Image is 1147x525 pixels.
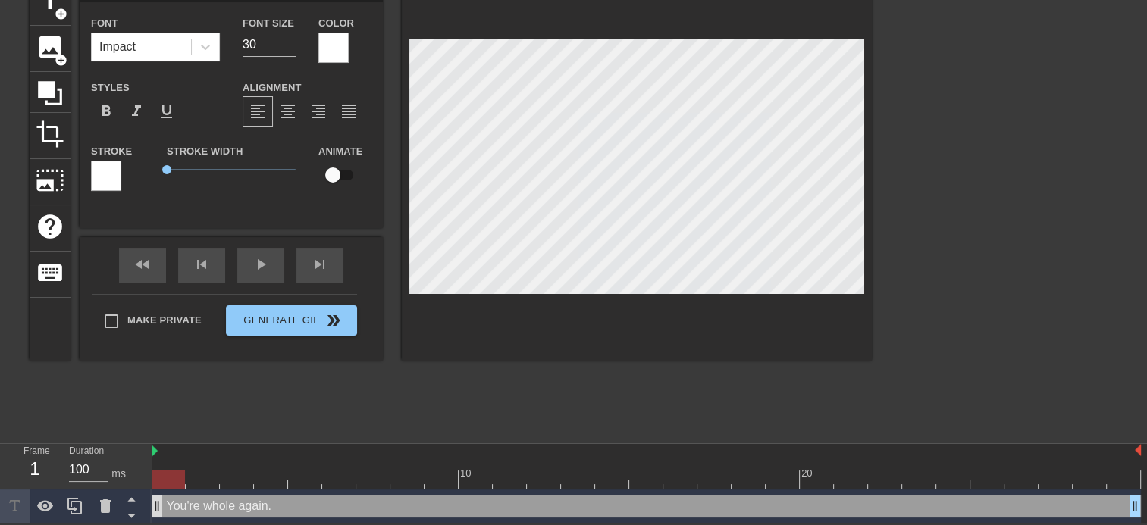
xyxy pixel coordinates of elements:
[69,447,104,456] label: Duration
[279,102,297,120] span: format_align_center
[36,33,64,61] span: image
[318,16,354,31] label: Color
[318,144,362,159] label: Animate
[158,102,176,120] span: format_underline
[167,144,243,159] label: Stroke Width
[36,120,64,148] span: crop
[311,255,329,273] span: skip_next
[243,80,301,95] label: Alignment
[24,455,46,483] div: 1
[36,212,64,241] span: help
[91,80,130,95] label: Styles
[91,144,132,159] label: Stroke
[243,16,294,31] label: Font Size
[97,102,115,120] span: format_bold
[55,54,67,67] span: add_circle
[111,466,126,482] div: ms
[91,16,118,31] label: Font
[12,444,58,488] div: Frame
[226,305,357,336] button: Generate Gif
[309,102,327,120] span: format_align_right
[133,255,152,273] span: fast_rewind
[149,498,165,514] span: drag_handle
[252,255,270,273] span: play_arrow
[36,166,64,195] span: photo_size_select_large
[36,258,64,287] span: keyboard
[99,38,136,56] div: Impact
[193,255,211,273] span: skip_previous
[1135,444,1141,456] img: bound-end.png
[127,102,146,120] span: format_italic
[232,311,351,330] span: Generate Gif
[1127,498,1142,514] span: drag_handle
[127,313,202,328] span: Make Private
[801,466,815,481] div: 20
[340,102,358,120] span: format_align_justify
[324,311,343,330] span: double_arrow
[249,102,267,120] span: format_align_left
[460,466,474,481] div: 10
[55,8,67,20] span: add_circle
